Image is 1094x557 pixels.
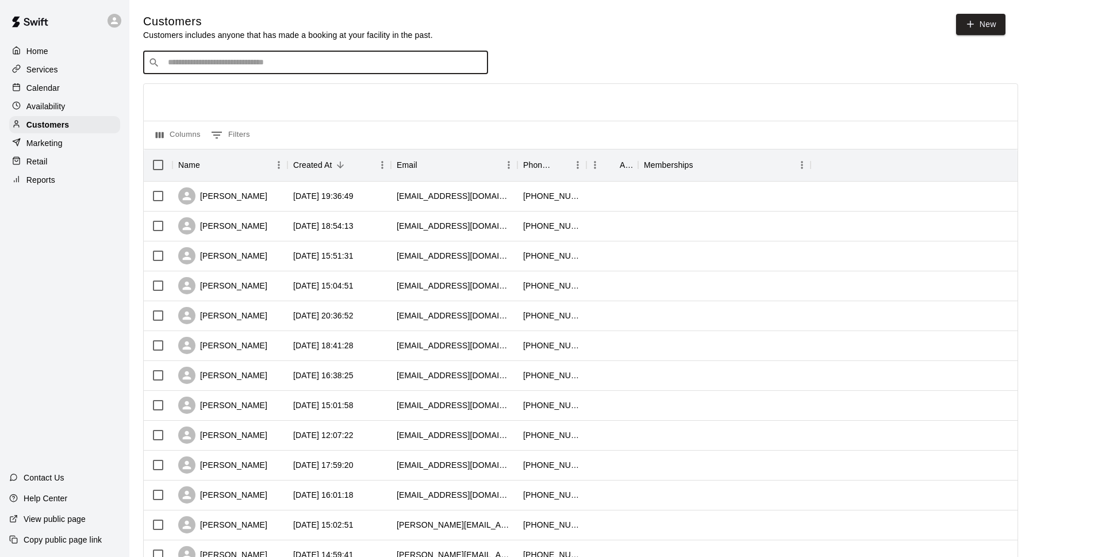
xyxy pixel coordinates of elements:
[397,519,512,531] div: david.2328647@nv.ccsd.net
[9,98,120,115] a: Availability
[178,367,267,384] div: [PERSON_NAME]
[517,149,586,181] div: Phone Number
[208,126,253,144] button: Show filters
[9,153,120,170] a: Retail
[26,174,55,186] p: Reports
[397,190,512,202] div: kurtpsachse@gmail.com
[293,459,354,471] div: 2025-09-15 17:59:20
[638,149,811,181] div: Memberships
[293,519,354,531] div: 2025-09-15 15:02:51
[178,427,267,444] div: [PERSON_NAME]
[397,459,512,471] div: melissagomez20@gmail.com
[620,149,632,181] div: Age
[26,45,48,57] p: Home
[143,29,433,41] p: Customers includes anyone that has made a booking at your facility in the past.
[178,149,200,181] div: Name
[178,516,267,533] div: [PERSON_NAME]
[178,247,267,264] div: [PERSON_NAME]
[293,190,354,202] div: 2025-09-17 19:36:49
[24,534,102,546] p: Copy public page link
[9,61,120,78] a: Services
[9,135,120,152] a: Marketing
[397,489,512,501] div: jsolonoski@gmail.com
[143,14,433,29] h5: Customers
[178,456,267,474] div: [PERSON_NAME]
[523,340,581,351] div: +17022832318
[178,307,267,324] div: [PERSON_NAME]
[523,489,581,501] div: +17178059643
[143,51,488,74] div: Search customers by name or email
[24,472,64,483] p: Contact Us
[523,220,581,232] div: +17027622304
[293,399,354,411] div: 2025-09-16 15:01:58
[293,250,354,262] div: 2025-09-17 15:51:31
[397,399,512,411] div: nvme24@hotmail.com
[644,149,693,181] div: Memberships
[693,157,709,173] button: Sort
[9,79,120,97] a: Calendar
[24,513,86,525] p: View public page
[26,156,48,167] p: Retail
[500,156,517,174] button: Menu
[178,486,267,504] div: [PERSON_NAME]
[523,280,581,291] div: +13035514130
[293,220,354,232] div: 2025-09-17 18:54:13
[153,126,204,144] button: Select columns
[586,156,604,174] button: Menu
[523,310,581,321] div: +17028752868
[178,277,267,294] div: [PERSON_NAME]
[293,489,354,501] div: 2025-09-15 16:01:18
[374,156,391,174] button: Menu
[26,137,63,149] p: Marketing
[178,217,267,235] div: [PERSON_NAME]
[397,250,512,262] div: khartlauer@gmail.com
[417,157,433,173] button: Sort
[9,171,120,189] a: Reports
[172,149,287,181] div: Name
[293,340,354,351] div: 2025-09-16 18:41:28
[586,149,638,181] div: Age
[26,82,60,94] p: Calendar
[523,250,581,262] div: +17026069992
[523,519,581,531] div: +17026132006
[9,116,120,133] a: Customers
[178,337,267,354] div: [PERSON_NAME]
[9,43,120,60] a: Home
[391,149,517,181] div: Email
[604,157,620,173] button: Sort
[523,190,581,202] div: +17023245535
[397,220,512,232] div: bledsoeashton@gmail.com
[200,157,216,173] button: Sort
[397,370,512,381] div: joehasenstab@yahoo.com
[397,429,512,441] div: kylemetzger45@gmail.com
[26,101,66,112] p: Availability
[293,370,354,381] div: 2025-09-16 16:38:25
[293,280,354,291] div: 2025-09-17 15:04:51
[26,64,58,75] p: Services
[178,397,267,414] div: [PERSON_NAME]
[523,149,553,181] div: Phone Number
[523,399,581,411] div: +17022730341
[397,310,512,321] div: cee.amaya96@gmail.com
[270,156,287,174] button: Menu
[287,149,391,181] div: Created At
[793,156,811,174] button: Menu
[523,429,581,441] div: +17022657433
[293,429,354,441] div: 2025-09-16 12:07:22
[553,157,569,173] button: Sort
[523,459,581,471] div: +17023084514
[523,370,581,381] div: +17024196842
[569,156,586,174] button: Menu
[397,149,417,181] div: Email
[178,187,267,205] div: [PERSON_NAME]
[293,149,332,181] div: Created At
[956,14,1005,35] a: New
[332,157,348,173] button: Sort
